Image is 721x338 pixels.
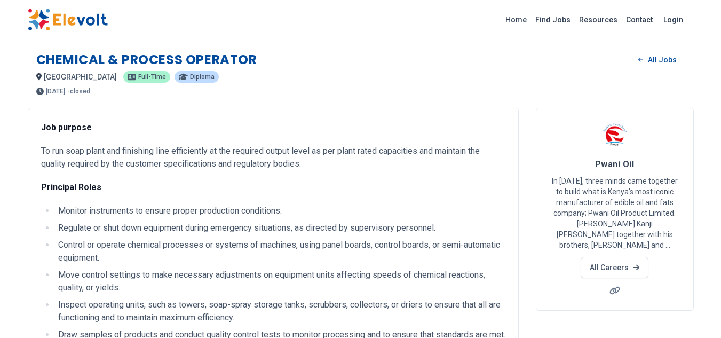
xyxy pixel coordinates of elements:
li: Regulate or shut down equipment during emergency situations, as directed by supervisory personnel. [55,222,505,234]
p: To run soap plant and finishing line efficiently at the required output level as per plant rated ... [41,145,505,170]
strong: Principal Roles [41,182,101,192]
span: [GEOGRAPHIC_DATA] [44,73,117,81]
h1: CHEMICAL & PROCESS OPERATOR [36,51,257,68]
strong: Job purpose [41,122,92,132]
li: Monitor instruments to ensure proper production conditions. [55,205,505,217]
a: Contact [622,11,657,28]
a: Login [657,9,690,30]
a: All Jobs [630,52,685,68]
a: Resources [575,11,622,28]
span: diploma [190,74,215,80]
span: [DATE] [46,88,65,95]
span: full-time [138,74,166,80]
a: All Careers [581,257,648,278]
img: Elevolt [28,9,108,31]
p: - closed [67,88,90,95]
p: In [DATE], three minds came together to build what is Kenya’s most iconic manufacturer of edible ... [549,176,680,250]
a: Home [501,11,531,28]
span: Pwani Oil [595,159,634,169]
li: Move control settings to make necessary adjustments on equipment units affecting speeds of chemic... [55,269,505,294]
img: Pwani Oil [601,121,628,148]
a: Find Jobs [531,11,575,28]
li: Control or operate chemical processes or systems of machines, using panel boards, control boards,... [55,239,505,264]
li: Inspect operating units, such as towers, soap-spray storage tanks, scrubbers, collectors, or drie... [55,298,505,324]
